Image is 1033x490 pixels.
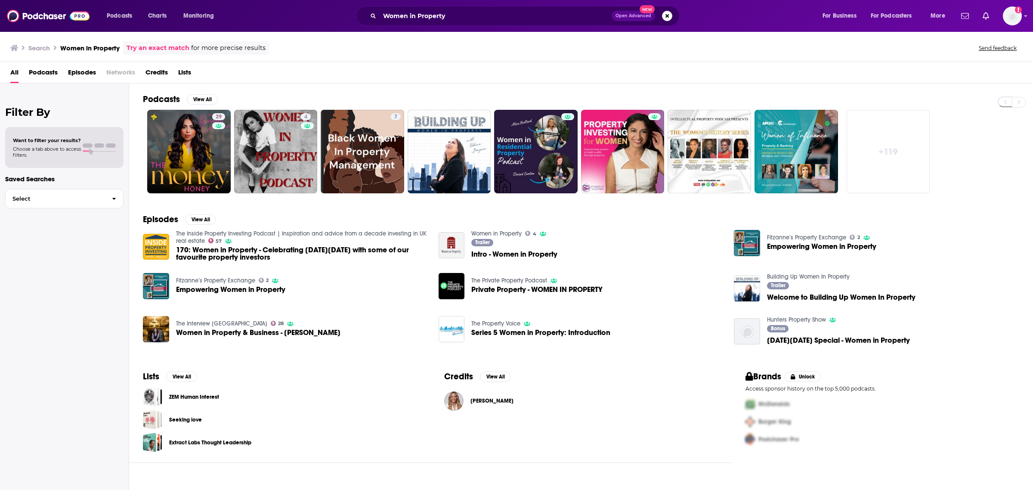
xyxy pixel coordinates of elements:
[278,322,284,326] span: 28
[234,110,318,193] a: 4
[471,329,610,336] a: Series 5 Women in Property: Introduction
[304,113,307,121] span: 4
[143,410,162,429] a: Seeking love
[471,320,520,327] a: The Property Voice
[177,9,225,23] button: open menu
[439,232,465,258] img: Intro - Women in Property
[767,273,850,280] a: Building Up Women In Property
[364,6,688,26] div: Search podcasts, credits, & more...
[380,9,612,23] input: Search podcasts, credits, & more...
[471,286,603,293] a: Private Property - WOMEN IN PROPERTY
[176,246,428,261] span: 170: Women in Property - Celebrating [DATE][DATE] with some of our favourite property investors
[734,230,760,256] img: Empowering Women in Property
[1003,6,1022,25] button: Show profile menu
[143,214,178,225] h2: Episodes
[470,397,513,404] span: [PERSON_NAME]
[266,279,269,282] span: 2
[208,238,222,243] a: 57
[533,232,536,236] span: 4
[169,438,251,447] a: Extract Labs Thought Leadership
[10,65,19,83] a: All
[958,9,972,23] a: Show notifications dropdown
[767,337,910,344] a: International Women's Day Special - Women in Property
[148,10,167,22] span: Charts
[29,65,58,83] a: Podcasts
[612,11,655,21] button: Open AdvancedNew
[742,395,758,413] img: First Pro Logo
[471,251,557,258] a: Intro - Women in Property
[471,277,547,284] a: The Private Property Podcast
[191,43,266,53] span: for more precise results
[734,318,760,344] a: International Women's Day Special - Women in Property
[143,433,162,452] a: Extract Labs Thought Leadership
[758,418,791,425] span: Burger King
[758,400,790,408] span: McDonalds
[176,320,267,327] a: The Interview Australia
[444,371,511,382] a: CreditsView All
[817,9,867,23] button: open menu
[187,94,218,105] button: View All
[925,9,956,23] button: open menu
[143,387,162,406] a: ZEM Human Interest
[176,246,428,261] a: 170: Women in Property - Celebrating International Women's Day with some of our favourite propert...
[178,65,191,83] a: Lists
[176,329,340,336] a: Women in Property & Business - Patricia Ilhan
[850,235,860,240] a: 2
[212,113,225,120] a: 29
[767,243,876,250] a: Empowering Women in Property
[143,234,169,260] img: 170: Women in Property - Celebrating International Women's Day with some of our favourite propert...
[444,387,718,415] button: Vanessa AlfaroVanessa Alfaro
[166,372,197,382] button: View All
[767,337,910,344] span: [DATE][DATE] Special - Women in Property
[145,65,168,83] a: Credits
[301,113,311,120] a: 4
[444,391,464,411] img: Vanessa Alfaro
[143,371,197,382] a: ListsView All
[439,316,465,342] a: Series 5 Women in Property: Introduction
[931,10,945,22] span: More
[391,113,401,120] a: 7
[143,94,218,105] a: PodcastsView All
[106,65,135,83] span: Networks
[640,5,655,13] span: New
[176,277,255,284] a: Fitzanne’s Property Exchange
[5,189,124,208] button: Select
[734,275,760,301] img: Welcome to Building Up Women In Property
[847,110,930,193] a: +119
[871,10,912,22] span: For Podcasters
[185,214,216,225] button: View All
[176,230,427,245] a: The Inside Property Investing Podcast | Inspiration and advice from a decade investing in UK real...
[745,385,1019,392] p: Access sponsor history on the top 5,000 podcasts.
[176,329,340,336] span: Women in Property & Business - [PERSON_NAME]
[271,321,284,326] a: 28
[615,14,651,18] span: Open Advanced
[439,273,465,299] img: Private Property - WOMEN IN PROPERTY
[771,283,786,288] span: Trailer
[143,94,180,105] h2: Podcasts
[143,214,216,225] a: EpisodesView All
[742,431,758,448] img: Third Pro Logo
[143,371,159,382] h2: Lists
[5,175,124,183] p: Saved Searches
[767,294,915,301] span: Welcome to Building Up Women In Property
[767,316,826,323] a: Hunters Property Show
[976,44,1019,52] button: Send feedback
[259,278,269,283] a: 2
[1003,6,1022,25] span: Logged in as BrunswickDigital
[101,9,143,23] button: open menu
[785,372,821,382] button: Unlock
[216,113,222,121] span: 29
[127,43,189,53] a: Try an exact match
[107,10,132,22] span: Podcasts
[143,316,169,342] a: Women in Property & Business - Patricia Ilhan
